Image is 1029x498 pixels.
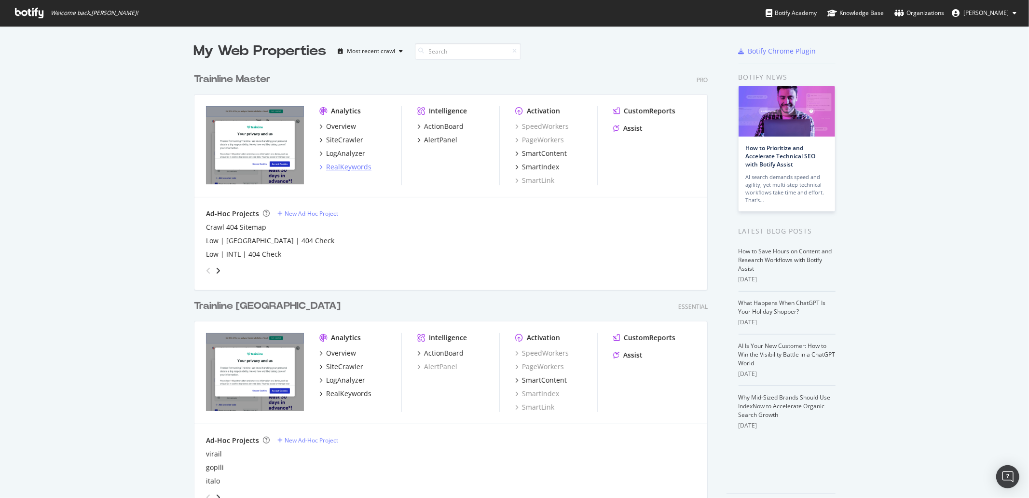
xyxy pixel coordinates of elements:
div: Knowledge Base [827,8,884,18]
a: SmartIndex [515,162,559,172]
button: [PERSON_NAME] [944,5,1024,21]
div: SmartContent [522,149,567,158]
a: Low | INTL | 404 Check [206,249,281,259]
a: AlertPanel [417,135,457,145]
a: New Ad-Hoc Project [277,209,338,218]
div: Organizations [894,8,944,18]
a: Crawl 404 Sitemap [206,222,266,232]
div: SiteCrawler [326,362,363,372]
div: gopili [206,463,224,472]
button: Most recent crawl [334,43,407,59]
div: [DATE] [739,275,836,284]
a: Overview [319,348,356,358]
div: Trainline Master [194,72,271,86]
a: Trainline Master [194,72,274,86]
a: AI Is Your New Customer: How to Win the Visibility Battle in a ChatGPT World [739,342,836,367]
a: What Happens When ChatGPT Is Your Holiday Shopper? [739,299,826,316]
div: AlertPanel [417,362,457,372]
a: RealKeywords [319,162,371,172]
div: Botify Chrome Plugin [748,46,816,56]
a: SiteCrawler [319,135,363,145]
div: Botify news [739,72,836,83]
div: Open Intercom Messenger [996,465,1019,488]
div: RealKeywords [326,162,371,172]
a: virail [206,449,222,459]
div: Intelligence [429,106,467,116]
a: LogAnalyzer [319,375,365,385]
div: Trainline [GEOGRAPHIC_DATA] [194,299,341,313]
div: Activation [527,333,560,343]
a: ActionBoard [417,348,464,358]
a: Low | [GEOGRAPHIC_DATA] | 404 Check [206,236,334,246]
div: LogAnalyzer [326,149,365,158]
span: Beatrice Bellano [963,9,1009,17]
div: Assist [623,350,643,360]
img: https://www.thetrainline.com/it [206,333,304,411]
div: Essential [678,303,708,311]
a: Why Mid-Sized Brands Should Use IndexNow to Accelerate Organic Search Growth [739,393,831,419]
div: Latest Blog Posts [739,226,836,236]
a: PageWorkers [515,135,564,145]
div: SmartIndex [522,162,559,172]
a: SiteCrawler [319,362,363,372]
div: ActionBoard [424,348,464,358]
a: SmartContent [515,375,567,385]
div: [DATE] [739,318,836,327]
div: SiteCrawler [326,135,363,145]
a: ActionBoard [417,122,464,131]
div: Ad-Hoc Projects [206,209,259,219]
a: LogAnalyzer [319,149,365,158]
div: SmartContent [522,375,567,385]
div: Intelligence [429,333,467,343]
a: PageWorkers [515,362,564,372]
a: CustomReports [613,333,675,343]
a: SpeedWorkers [515,348,569,358]
a: SpeedWorkers [515,122,569,131]
a: Trainline [GEOGRAPHIC_DATA] [194,299,344,313]
a: SmartLink [515,176,554,185]
div: RealKeywords [326,389,371,399]
div: CustomReports [624,333,675,343]
div: Activation [527,106,560,116]
div: angle-left [202,263,215,278]
div: Overview [326,122,356,131]
div: Analytics [331,333,361,343]
a: SmartContent [515,149,567,158]
input: Search [415,43,521,60]
div: Pro [697,76,708,84]
a: SmartIndex [515,389,559,399]
div: Most recent crawl [347,48,396,54]
a: Overview [319,122,356,131]
a: CustomReports [613,106,675,116]
a: How to Prioritize and Accelerate Technical SEO with Botify Assist [746,144,816,168]
div: [DATE] [739,421,836,430]
span: Welcome back, [PERSON_NAME] ! [51,9,138,17]
div: CustomReports [624,106,675,116]
div: italo [206,476,220,486]
a: Botify Chrome Plugin [739,46,816,56]
div: My Web Properties [194,41,327,61]
div: Ad-Hoc Projects [206,436,259,445]
div: ActionBoard [424,122,464,131]
a: How to Save Hours on Content and Research Workflows with Botify Assist [739,247,832,273]
div: New Ad-Hoc Project [285,436,338,444]
a: RealKeywords [319,389,371,399]
a: Assist [613,124,643,133]
a: SmartLink [515,402,554,412]
div: LogAnalyzer [326,375,365,385]
div: Botify Academy [766,8,817,18]
div: AI search demands speed and agility, yet multi-step technical workflows take time and effort. Tha... [746,173,828,204]
div: AlertPanel [424,135,457,145]
div: Overview [326,348,356,358]
div: Assist [623,124,643,133]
